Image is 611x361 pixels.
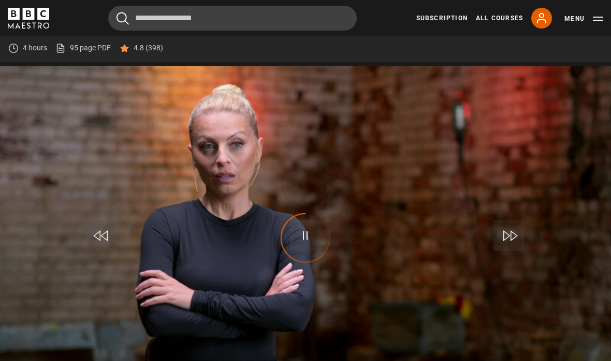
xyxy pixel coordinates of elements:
[564,13,603,24] button: Toggle navigation
[476,13,523,23] a: All Courses
[8,8,49,29] svg: BBC Maestro
[108,6,357,31] input: Search
[55,43,111,53] a: 95 page PDF
[117,12,129,25] button: Submit the search query
[416,13,468,23] a: Subscription
[23,43,47,53] p: 4 hours
[134,43,163,53] p: 4.8 (398)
